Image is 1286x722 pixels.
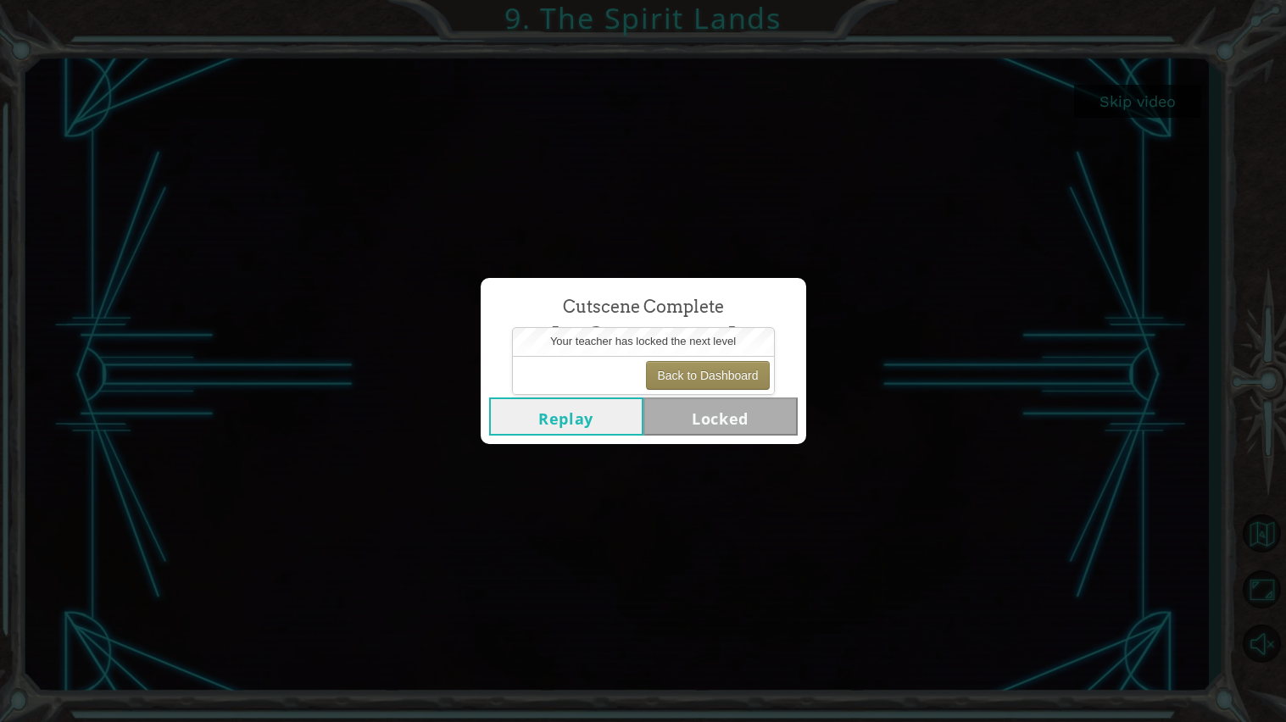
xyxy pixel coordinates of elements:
[563,295,724,319] span: Cutscene Complete
[643,397,798,436] button: Locked
[550,335,736,347] span: Your teacher has locked the next level
[489,397,643,436] button: Replay
[646,361,769,390] button: Back to Dashboard
[534,319,752,355] span: The Spirit Lands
